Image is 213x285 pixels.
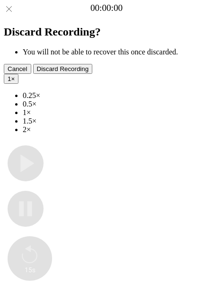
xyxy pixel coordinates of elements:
a: 00:00:00 [90,3,123,13]
li: 2× [23,125,209,134]
button: Cancel [4,64,31,74]
li: 0.25× [23,91,209,100]
li: You will not be able to recover this once discarded. [23,48,209,56]
button: Discard Recording [33,64,93,74]
h2: Discard Recording? [4,26,209,38]
li: 1.5× [23,117,209,125]
button: 1× [4,74,18,84]
li: 0.5× [23,100,209,108]
li: 1× [23,108,209,117]
span: 1 [8,75,11,82]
